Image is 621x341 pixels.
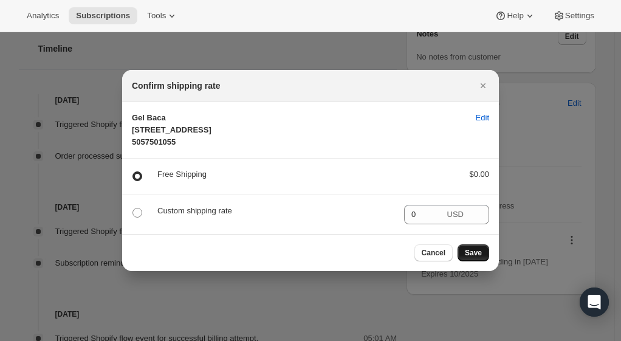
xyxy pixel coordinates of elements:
[19,7,66,24] button: Analytics
[147,11,166,21] span: Tools
[447,210,464,219] span: USD
[458,244,489,261] button: Save
[487,7,543,24] button: Help
[422,248,445,258] span: Cancel
[69,7,137,24] button: Subscriptions
[140,7,185,24] button: Tools
[565,11,594,21] span: Settings
[507,11,523,21] span: Help
[27,11,59,21] span: Analytics
[546,7,602,24] button: Settings
[76,11,130,21] span: Subscriptions
[475,77,492,94] button: Close
[580,288,609,317] div: Open Intercom Messenger
[465,248,482,258] span: Save
[476,112,489,124] span: Edit
[157,168,450,181] p: Free Shipping
[469,170,489,179] span: $0.00
[132,80,220,92] h2: Confirm shipping rate
[414,244,453,261] button: Cancel
[132,113,211,146] span: Gel Baca [STREET_ADDRESS] 5057501055
[468,108,496,128] button: Edit
[157,205,394,217] p: Custom shipping rate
